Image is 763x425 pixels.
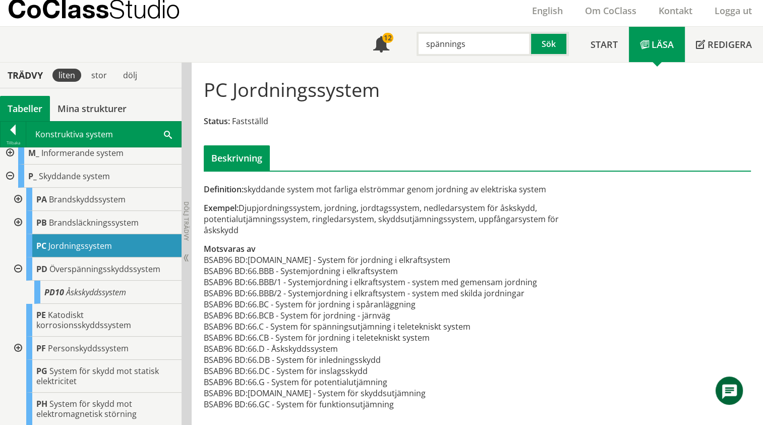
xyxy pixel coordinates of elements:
[66,287,126,298] span: Åskskyddssystem
[204,365,248,377] td: BSAB96 BD:
[1,139,26,147] div: Tillbaka
[8,3,180,15] p: CoClass
[232,116,268,127] span: Fastställd
[248,277,537,288] td: 66.BBB/1 - Systemjordning i elkraftsystem - system med gemensam jordning
[36,194,47,205] span: PA
[248,365,537,377] td: 66.DC - System för inslagsskydd
[703,5,763,17] a: Logga ut
[204,116,230,127] span: Status:
[36,343,46,354] span: PF
[591,38,618,50] span: Start
[50,96,134,121] a: Mina strukturer
[36,309,46,321] span: PE
[648,5,703,17] a: Kontakt
[204,265,248,277] td: BSAB96 BD:
[44,287,64,298] span: PD10
[28,147,39,158] span: M_
[248,299,537,310] td: 66.BC - System för jordning i spåranläggning
[204,243,256,254] span: Motsvaras av
[248,288,537,299] td: 66.BBB/2 - Systemjordning i elkraftsystem - system med skilda jordningar
[204,343,248,354] td: BSAB96 BD:
[117,69,143,82] div: dölj
[41,147,124,158] span: Informerande system
[204,388,248,399] td: BSAB96 BD:
[204,299,248,310] td: BSAB96 BD:
[685,27,763,62] a: Redigera
[204,377,248,388] td: BSAB96 BD:
[36,263,47,275] span: PD
[248,321,537,332] td: 66.C - System för spänningsutjämning i teletekniskt system
[182,201,191,241] span: Dölj trädvy
[579,27,629,62] a: Start
[36,365,47,377] span: PG
[28,171,37,182] span: P_
[248,332,537,343] td: 66.CB - System för jordning i teletekniskt system
[373,37,389,54] span: Notifikationer
[204,288,248,299] td: BSAB96 BD:
[36,217,47,228] span: PB
[248,310,537,321] td: 66.BCB - System för jordning - järnväg
[49,194,126,205] span: Brandskyddssystem
[417,32,531,56] input: Sök
[204,202,564,236] div: Djupjordningssystem, jordning, jordtagssystem, nedledarsystem för åskskydd, potentialutjämningssy...
[382,33,393,43] div: 12
[629,27,685,62] a: Läsa
[26,122,181,147] div: Konstruktiva system
[204,332,248,343] td: BSAB96 BD:
[204,254,248,265] td: BSAB96 BD:
[248,343,537,354] td: 66.D - Åskskyddssystem
[204,399,248,410] td: BSAB96 BD:
[248,354,537,365] td: 66.DB - System för inledningsskydd
[248,254,537,265] td: [DOMAIN_NAME] - System för jordning i elkraftsystem
[52,69,81,82] div: liten
[48,343,129,354] span: Personskyddssystem
[204,321,248,332] td: BSAB96 BD:
[204,184,244,195] span: Definition:
[652,38,674,50] span: Läsa
[36,398,137,419] span: System för skydd mot elektromagnetisk störning
[204,277,248,288] td: BSAB96 BD:
[248,399,537,410] td: 66.GC - System för funktionsutjämning
[39,171,110,182] span: Skyddande system
[521,5,574,17] a: English
[248,388,537,399] td: [DOMAIN_NAME] - System för skyddsutjämning
[204,354,248,365] td: BSAB96 BD:
[2,70,48,81] div: Trädvy
[248,265,537,277] td: 66.BBB - Systemjordning i elkraftsystem
[36,240,46,251] span: PC
[48,240,112,251] span: Jordningssystem
[204,78,380,100] h1: PC Jordningssystem
[85,69,113,82] div: stor
[574,5,648,17] a: Om CoClass
[708,38,752,50] span: Redigera
[362,27,400,62] a: 12
[204,145,270,171] div: Beskrivning
[36,365,159,387] span: System för skydd mot statisk elektricitet
[248,377,537,388] td: 66.G - System för potentialutjämning
[531,32,568,56] button: Sök
[49,263,160,275] span: Överspänningsskyddssystem
[204,184,564,195] div: skyddande system mot farliga elströmmar genom jordning av elektriska system
[204,310,248,321] td: BSAB96 BD:
[36,309,131,331] span: Katodiskt korrosionsskyddssystem
[164,129,172,139] span: Sök i tabellen
[49,217,139,228] span: Brandsläckningssystem
[36,398,47,409] span: PH
[204,202,239,214] span: Exempel:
